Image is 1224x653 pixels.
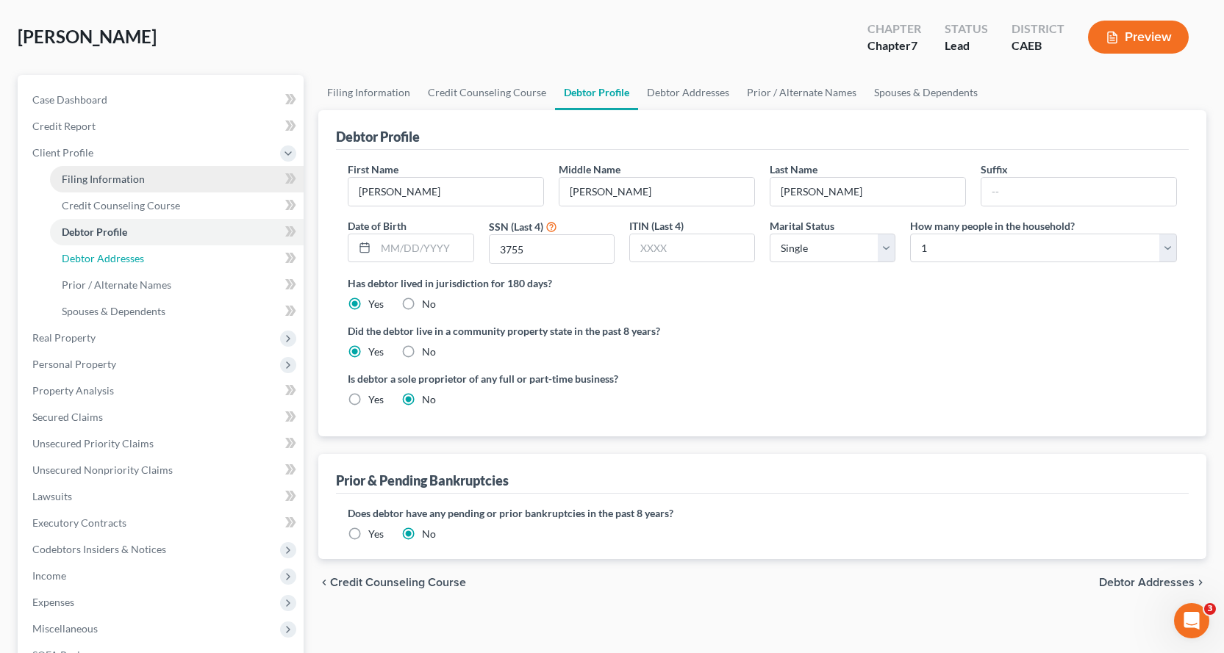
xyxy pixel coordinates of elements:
[21,457,304,483] a: Unsecured Nonpriority Claims
[638,75,738,110] a: Debtor Addresses
[368,392,384,407] label: Yes
[62,199,180,212] span: Credit Counseling Course
[32,331,96,344] span: Real Property
[1099,577,1206,588] button: Debtor Addresses chevron_right
[50,219,304,245] a: Debtor Profile
[50,166,304,192] a: Filing Information
[21,113,304,140] a: Credit Report
[348,162,398,177] label: First Name
[50,298,304,325] a: Spouses & Dependents
[62,252,144,264] span: Debtor Addresses
[422,392,436,407] label: No
[32,384,114,397] span: Property Analysis
[21,510,304,536] a: Executory Contracts
[368,297,384,311] label: Yes
[770,218,834,234] label: Marital Status
[21,404,304,430] a: Secured Claims
[348,323,1177,339] label: Did the debtor live in a community property state in the past 8 years?
[770,178,965,206] input: --
[62,278,171,291] span: Prior / Alternate Names
[21,483,304,510] a: Lawsuits
[945,21,988,37] div: Status
[62,173,145,185] span: Filing Information
[490,235,614,263] input: XXXX
[348,178,543,206] input: --
[489,219,543,234] label: SSN (Last 4)
[1099,577,1195,588] span: Debtor Addresses
[422,527,436,541] label: No
[32,516,126,529] span: Executory Contracts
[330,577,466,588] span: Credit Counseling Course
[1088,21,1189,54] button: Preview
[18,26,157,47] span: [PERSON_NAME]
[348,275,1177,291] label: Has debtor lived in jurisdiction for 180 days?
[318,75,419,110] a: Filing Information
[32,146,93,159] span: Client Profile
[32,622,98,635] span: Miscellaneous
[62,305,165,317] span: Spouses & Dependents
[32,596,74,608] span: Expenses
[911,38,917,52] span: 7
[770,162,817,177] label: Last Name
[50,192,304,219] a: Credit Counseling Course
[32,358,116,370] span: Personal Property
[21,87,304,113] a: Case Dashboard
[50,245,304,272] a: Debtor Addresses
[867,37,921,54] div: Chapter
[630,234,754,262] input: XXXX
[348,371,755,386] label: Is debtor a sole proprietor of any full or part-time business?
[981,178,1176,206] input: --
[1012,37,1064,54] div: CAEB
[348,505,1177,521] label: Does debtor have any pending or prior bankruptcies in the past 8 years?
[419,75,555,110] a: Credit Counseling Course
[32,569,66,582] span: Income
[1204,603,1216,615] span: 3
[1012,21,1064,37] div: District
[32,411,103,423] span: Secured Claims
[865,75,987,110] a: Spouses & Dependents
[422,297,436,311] label: No
[21,378,304,404] a: Property Analysis
[945,37,988,54] div: Lead
[32,490,72,502] span: Lawsuits
[1195,577,1206,588] i: chevron_right
[867,21,921,37] div: Chapter
[21,430,304,457] a: Unsecured Priority Claims
[336,472,509,489] div: Prior & Pending Bankruptcies
[559,162,620,177] label: Middle Name
[555,75,638,110] a: Debtor Profile
[318,577,330,588] i: chevron_left
[62,226,127,238] span: Debtor Profile
[32,120,96,132] span: Credit Report
[629,218,684,234] label: ITIN (Last 4)
[981,162,1008,177] label: Suffix
[368,527,384,541] label: Yes
[336,128,420,145] div: Debtor Profile
[50,272,304,298] a: Prior / Alternate Names
[32,437,154,450] span: Unsecured Priority Claims
[738,75,865,110] a: Prior / Alternate Names
[32,93,107,106] span: Case Dashboard
[376,234,473,262] input: MM/DD/YYYY
[368,344,384,359] label: Yes
[348,218,407,234] label: Date of Birth
[422,344,436,359] label: No
[559,178,754,206] input: M.I
[910,218,1075,234] label: How many people in the household?
[32,463,173,476] span: Unsecured Nonpriority Claims
[318,577,466,588] button: chevron_left Credit Counseling Course
[32,543,166,555] span: Codebtors Insiders & Notices
[1174,603,1209,638] iframe: Intercom live chat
